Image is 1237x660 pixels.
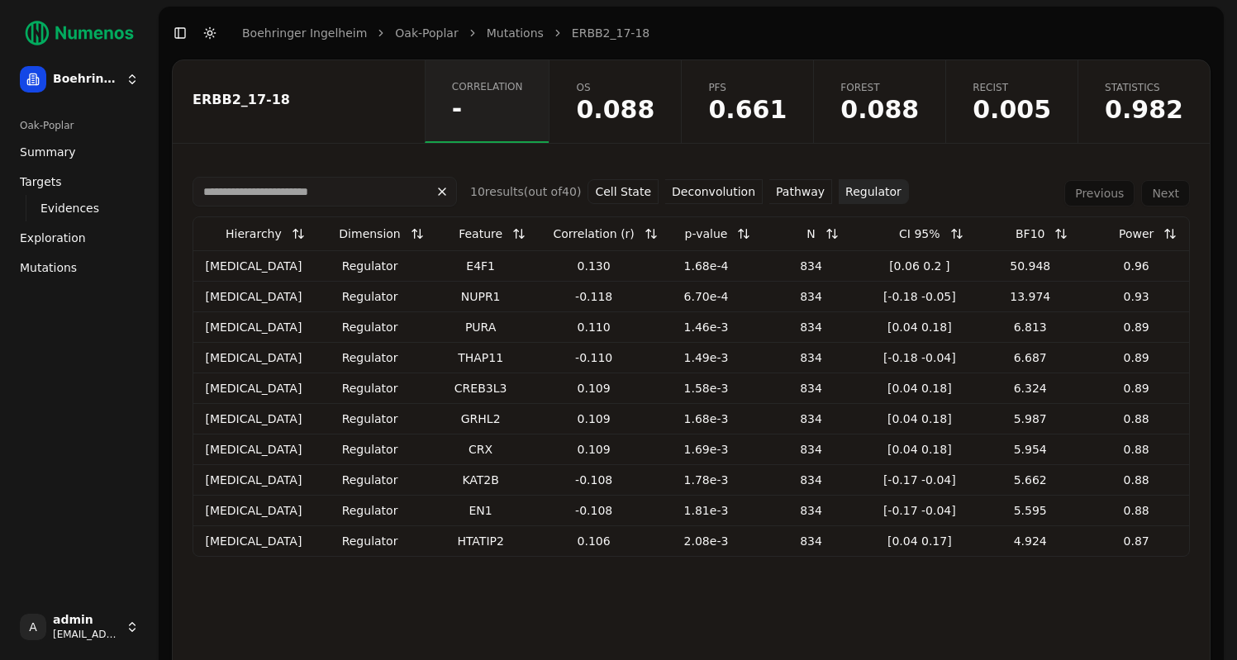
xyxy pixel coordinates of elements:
[321,349,419,366] div: regulator
[685,219,728,249] div: p-value
[459,219,502,249] div: Feature
[868,533,970,549] div: [0.04 0.17]
[432,319,529,335] div: PURA
[899,219,940,249] div: CI 95%
[767,441,856,458] div: 834
[193,93,400,107] div: ERBB2_17-18
[542,258,645,274] div: 0.130
[242,25,649,41] nav: breadcrumb
[432,502,529,519] div: EN1
[659,288,753,305] div: 6.70e-4
[868,441,970,458] div: [0.04 0.18]
[542,472,645,488] div: -0.108
[767,380,856,396] div: 834
[452,80,523,93] span: Correlation
[588,179,659,204] button: Cell State
[542,533,645,549] div: 0.106
[542,502,645,519] div: -0.108
[840,97,919,122] span: 0.088
[395,25,458,41] a: Oak-Poplar
[169,21,192,45] button: Toggle Sidebar
[681,60,813,143] a: PFS0.661
[806,219,815,249] div: N
[868,472,970,488] div: [-0.17 -0.04]
[20,144,76,160] span: Summary
[659,411,753,427] div: 1.68e-3
[425,60,550,143] a: Correlation-
[554,219,635,249] div: Correlation (r)
[53,628,119,641] span: [EMAIL_ADDRESS]
[200,441,307,458] div: [MEDICAL_DATA]
[1119,219,1154,249] div: Power
[1090,258,1182,274] div: 0.96
[200,380,307,396] div: [MEDICAL_DATA]
[542,411,645,427] div: 0.109
[432,411,529,427] div: GRHL2
[1090,411,1182,427] div: 0.88
[13,607,145,647] button: Aadmin[EMAIL_ADDRESS]
[767,319,856,335] div: 834
[200,349,307,366] div: [MEDICAL_DATA]
[1090,349,1182,366] div: 0.89
[432,533,529,549] div: HTATIP2
[20,259,77,276] span: Mutations
[767,288,856,305] div: 834
[1016,219,1044,249] div: BF10
[198,21,221,45] button: Toggle Dark Mode
[945,60,1078,143] a: Recist0.005
[813,60,945,143] a: Forest0.088
[549,60,681,143] a: OS0.088
[659,502,753,519] div: 1.81e-3
[226,219,282,249] div: Hierarchy
[659,258,753,274] div: 1.68e-4
[13,59,145,99] button: Boehringer Ingelheim
[659,349,753,366] div: 1.49e-3
[983,411,1077,427] div: 5.987
[576,81,654,94] span: OS
[973,81,1051,94] span: Recist
[1105,97,1183,122] span: 0.982
[1078,60,1210,143] a: Statistics0.982
[321,258,419,274] div: regulator
[983,349,1077,366] div: 6.687
[34,197,126,220] a: Evidences
[53,613,119,628] span: admin
[20,173,62,190] span: Targets
[659,380,753,396] div: 1.58e-3
[973,97,1051,122] span: 0.005
[200,411,307,427] div: [MEDICAL_DATA]
[200,472,307,488] div: [MEDICAL_DATA]
[840,81,919,94] span: Forest
[339,219,400,249] div: Dimension
[868,411,970,427] div: [0.04 0.18]
[1105,81,1183,94] span: Statistics
[13,254,145,281] a: Mutations
[767,258,856,274] div: 834
[13,139,145,165] a: Summary
[868,349,970,366] div: [-0.18 -0.04]
[767,411,856,427] div: 834
[1090,380,1182,396] div: 0.89
[20,614,46,640] span: A
[767,502,856,519] div: 834
[576,97,654,122] span: 0.088
[659,441,753,458] div: 1.69e-3
[432,441,529,458] div: CRX
[524,185,582,198] span: (out of 40 )
[1090,472,1182,488] div: 0.88
[432,380,529,396] div: CREB3L3
[432,349,529,366] div: THAP11
[40,200,99,216] span: Evidences
[708,81,787,94] span: PFS
[321,319,419,335] div: regulator
[200,288,307,305] div: [MEDICAL_DATA]
[572,25,649,41] a: ERBB2_17-18
[53,72,119,87] span: Boehringer Ingelheim
[1090,319,1182,335] div: 0.89
[767,349,856,366] div: 834
[983,533,1077,549] div: 4.924
[542,349,645,366] div: -0.110
[470,185,524,198] span: 10 result s
[659,472,753,488] div: 1.78e-3
[542,319,645,335] div: 0.110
